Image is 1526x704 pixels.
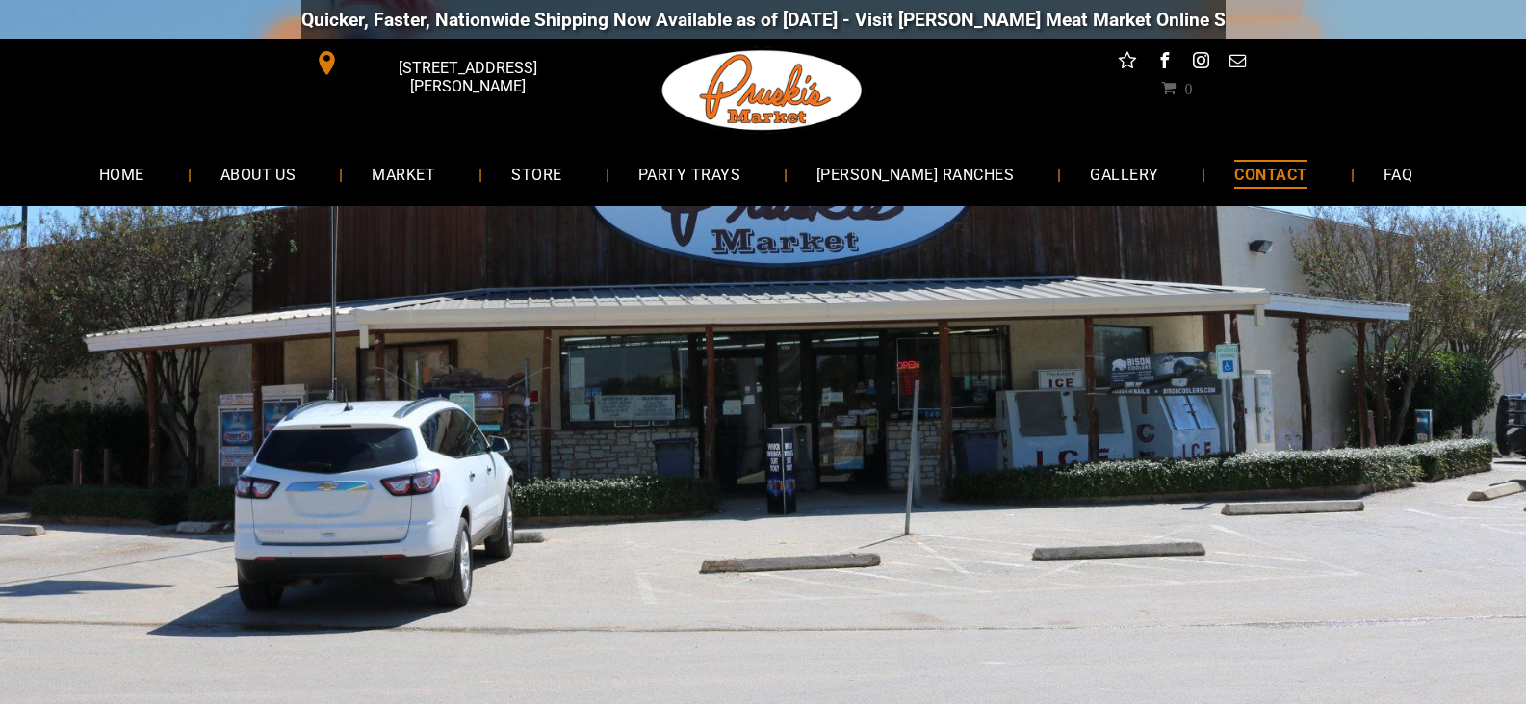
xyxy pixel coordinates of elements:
a: instagram [1188,48,1213,78]
a: GALLERY [1061,148,1187,199]
span: 0 [1184,80,1192,95]
a: MARKET [343,148,464,199]
a: ABOUT US [192,148,325,199]
a: FAQ [1355,148,1441,199]
a: [PERSON_NAME] RANCHES [788,148,1043,199]
a: PARTY TRAYS [609,148,769,199]
img: Pruski-s+Market+HQ+Logo2-259w.png [659,39,866,143]
a: email [1225,48,1250,78]
a: Social network [1115,48,1140,78]
a: facebook [1151,48,1177,78]
a: STORE [482,148,590,199]
span: [STREET_ADDRESS][PERSON_NAME] [343,49,591,105]
a: HOME [70,148,173,199]
a: [STREET_ADDRESS][PERSON_NAME] [301,48,596,78]
a: CONTACT [1205,148,1335,199]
